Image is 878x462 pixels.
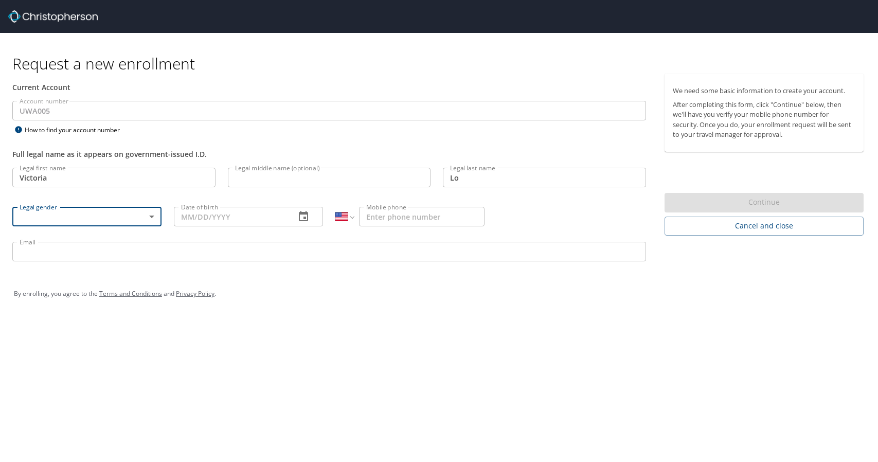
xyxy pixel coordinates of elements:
[99,289,162,298] a: Terms and Conditions
[12,54,872,74] h1: Request a new enrollment
[12,82,646,93] div: Current Account
[665,217,864,236] button: Cancel and close
[8,10,98,23] img: cbt logo
[14,281,864,307] div: By enrolling, you agree to the and .
[673,100,855,139] p: After completing this form, click "Continue" below, then we'll have you verify your mobile phone ...
[673,86,855,96] p: We need some basic information to create your account.
[12,207,162,226] div: ​
[12,123,141,136] div: How to find your account number
[174,207,287,226] input: MM/DD/YYYY
[673,220,855,233] span: Cancel and close
[12,149,646,159] div: Full legal name as it appears on government-issued I.D.
[359,207,485,226] input: Enter phone number
[176,289,214,298] a: Privacy Policy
